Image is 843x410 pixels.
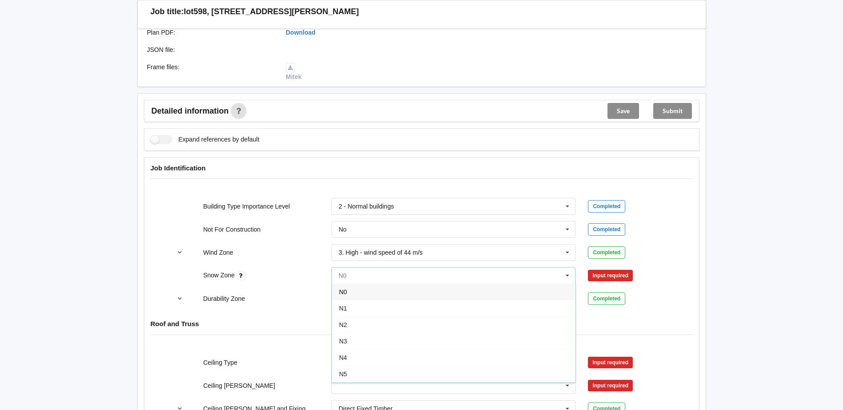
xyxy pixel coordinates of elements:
[286,29,316,36] a: Download
[141,45,280,54] div: JSON file :
[151,135,260,144] label: Expand references by default
[286,63,302,80] a: Mitek
[588,246,625,259] div: Completed
[203,382,275,389] label: Ceiling [PERSON_NAME]
[339,371,347,378] span: N5
[184,7,359,17] h3: lot598, [STREET_ADDRESS][PERSON_NAME]
[588,380,633,391] div: Input required
[339,321,347,328] span: N2
[339,288,347,296] span: N0
[339,226,347,233] div: No
[339,338,347,345] span: N3
[151,7,184,17] h3: Job title:
[588,200,625,213] div: Completed
[171,291,188,307] button: reference-toggle
[151,319,693,328] h4: Roof and Truss
[339,354,347,361] span: N4
[588,270,633,281] div: Input required
[588,223,625,236] div: Completed
[151,164,693,172] h4: Job Identification
[141,28,280,37] div: Plan PDF :
[203,359,237,366] label: Ceiling Type
[588,292,625,305] div: Completed
[588,357,633,368] div: Input required
[152,107,229,115] span: Detailed information
[203,203,290,210] label: Building Type Importance Level
[203,249,233,256] label: Wind Zone
[339,305,347,312] span: N1
[203,295,245,302] label: Durability Zone
[203,226,260,233] label: Not For Construction
[203,272,236,279] label: Snow Zone
[339,249,423,256] div: 3. High - wind speed of 44 m/s
[141,63,280,81] div: Frame files :
[339,203,394,209] div: 2 - Normal buildings
[171,244,188,260] button: reference-toggle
